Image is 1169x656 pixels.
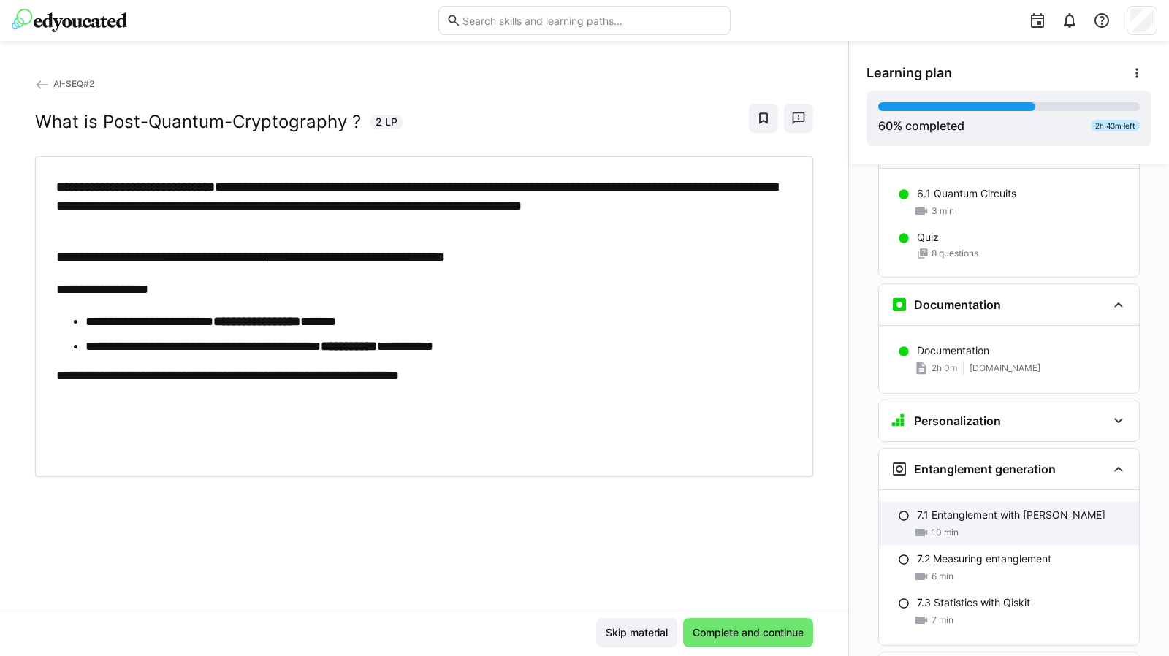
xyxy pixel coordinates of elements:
[932,614,953,626] span: 7 min
[917,230,939,245] p: Quiz
[376,115,397,129] span: 2 LP
[53,78,94,89] span: AI-SEQ#2
[932,205,954,217] span: 3 min
[932,362,957,374] span: 2h 0m
[867,65,952,81] span: Learning plan
[917,552,1051,566] p: 7.2 Measuring entanglement
[596,618,677,647] button: Skip material
[878,117,964,134] div: % completed
[970,362,1040,374] span: [DOMAIN_NAME]
[603,625,670,640] span: Skip material
[461,14,723,27] input: Search skills and learning paths…
[1091,120,1140,131] div: 2h 43m left
[917,595,1030,610] p: 7.3 Statistics with Qiskit
[690,625,806,640] span: Complete and continue
[932,527,959,538] span: 10 min
[932,248,978,259] span: 8 questions
[917,343,989,358] p: Documentation
[35,78,94,89] a: AI-SEQ#2
[683,618,813,647] button: Complete and continue
[35,111,361,133] h2: What is Post-Quantum-Cryptography ?
[932,571,953,582] span: 6 min
[917,186,1016,201] p: 6.1 Quantum Circuits
[914,297,1001,312] h3: Documentation
[914,413,1001,428] h3: Personalization
[878,118,893,133] span: 60
[917,508,1105,522] p: 7.1 Entanglement with [PERSON_NAME]
[914,462,1056,476] h3: Entanglement generation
